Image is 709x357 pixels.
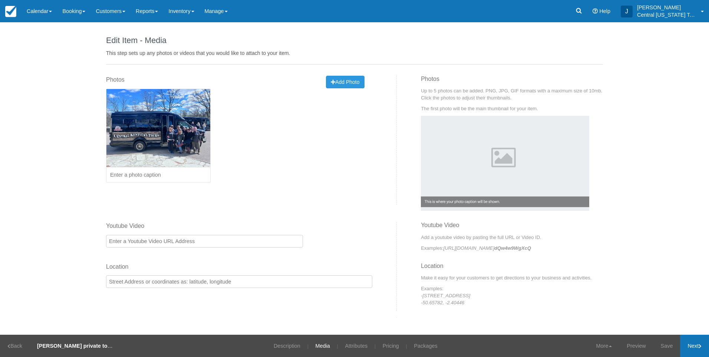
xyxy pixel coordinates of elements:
[421,76,603,88] h3: Photos
[494,245,531,251] strong: dQw4w9WgXcQ
[5,6,16,17] img: checkfront-main-nav-mini-logo.png
[106,89,210,167] img: L2166-1
[423,300,465,305] em: 50.65782, -2.40446
[37,343,155,349] strong: [PERSON_NAME] private tour 8 guests [DATE]
[637,4,696,11] p: [PERSON_NAME]
[421,105,603,112] p: The first photo will be the main thumbnail for your item.
[589,335,620,357] a: More
[106,235,303,248] input: Enter a Youtube Video URL Address
[409,335,443,357] a: Packages
[421,116,589,211] img: Example Photo Caption
[637,11,696,19] p: Central [US_STATE] Tours
[377,335,405,357] a: Pricing
[421,274,603,281] p: Make it easy for your customers to get directions to your business and activities.
[106,36,603,45] h1: Edit Item - Media
[421,285,603,306] p: Examples: - -
[326,76,364,88] button: Add Photo
[331,79,359,85] span: Add Photo
[619,335,653,357] a: Preview
[421,234,603,241] p: Add a youtube video by pasting the full URL or Video ID.
[421,222,603,234] h3: Youtube Video
[310,335,336,357] a: Media
[106,263,372,271] label: Location
[268,335,306,357] a: Description
[443,245,531,251] em: [URL][DOMAIN_NAME]
[593,9,598,14] i: Help
[106,167,211,183] input: Enter a photo caption
[680,335,709,357] a: Next
[106,275,372,288] input: Street Address or coordinates as: latitude, longitude
[653,335,680,357] a: Save
[421,87,603,101] p: Up to 5 photos can be added. PNG, JPG, GIF formats with a maximum size of 10mb. Click the photos ...
[423,293,471,298] em: [STREET_ADDRESS]
[421,263,603,275] h3: Location
[106,49,603,57] p: This step sets up any photos or videos that you would like to attach to your item.
[621,6,633,17] div: J
[106,76,125,84] label: Photos
[106,222,303,230] label: Youtube Video
[339,335,373,357] a: Attributes
[421,245,603,252] p: Examples:
[599,8,610,14] span: Help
